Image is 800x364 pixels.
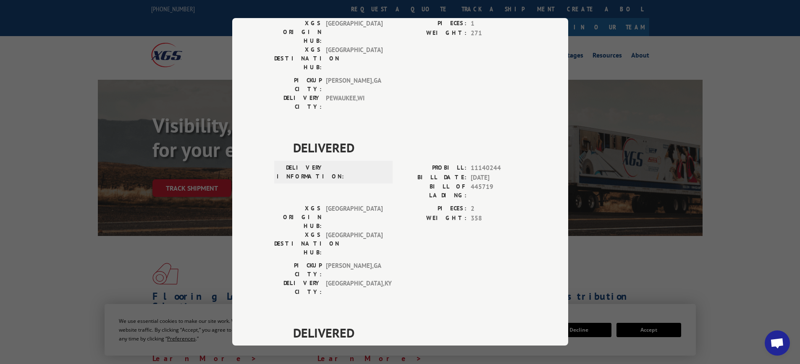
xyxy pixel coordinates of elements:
[326,261,383,279] span: [PERSON_NAME] , GA
[471,29,526,38] span: 271
[277,163,324,181] label: DELIVERY INFORMATION:
[274,261,322,279] label: PICKUP CITY:
[471,214,526,223] span: 358
[400,204,467,214] label: PIECES:
[274,230,322,257] label: XGS DESTINATION HUB:
[326,94,383,111] span: PEWAUKEE , WI
[274,45,322,72] label: XGS DESTINATION HUB:
[471,173,526,183] span: [DATE]
[471,163,526,173] span: 11140244
[765,330,790,356] a: Open chat
[274,76,322,94] label: PICKUP CITY:
[326,279,383,296] span: [GEOGRAPHIC_DATA] , KY
[274,204,322,230] label: XGS ORIGIN HUB:
[400,163,467,173] label: PROBILL:
[471,19,526,29] span: 1
[400,19,467,29] label: PIECES:
[326,76,383,94] span: [PERSON_NAME] , GA
[326,19,383,45] span: [GEOGRAPHIC_DATA]
[400,29,467,38] label: WEIGHT:
[400,173,467,183] label: BILL DATE:
[293,323,526,342] span: DELIVERED
[293,138,526,157] span: DELIVERED
[326,45,383,72] span: [GEOGRAPHIC_DATA]
[400,182,467,200] label: BILL OF LADING:
[326,230,383,257] span: [GEOGRAPHIC_DATA]
[274,279,322,296] label: DELIVERY CITY:
[471,182,526,200] span: 445719
[471,204,526,214] span: 2
[400,214,467,223] label: WEIGHT:
[274,19,322,45] label: XGS ORIGIN HUB:
[274,94,322,111] label: DELIVERY CITY:
[326,204,383,230] span: [GEOGRAPHIC_DATA]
